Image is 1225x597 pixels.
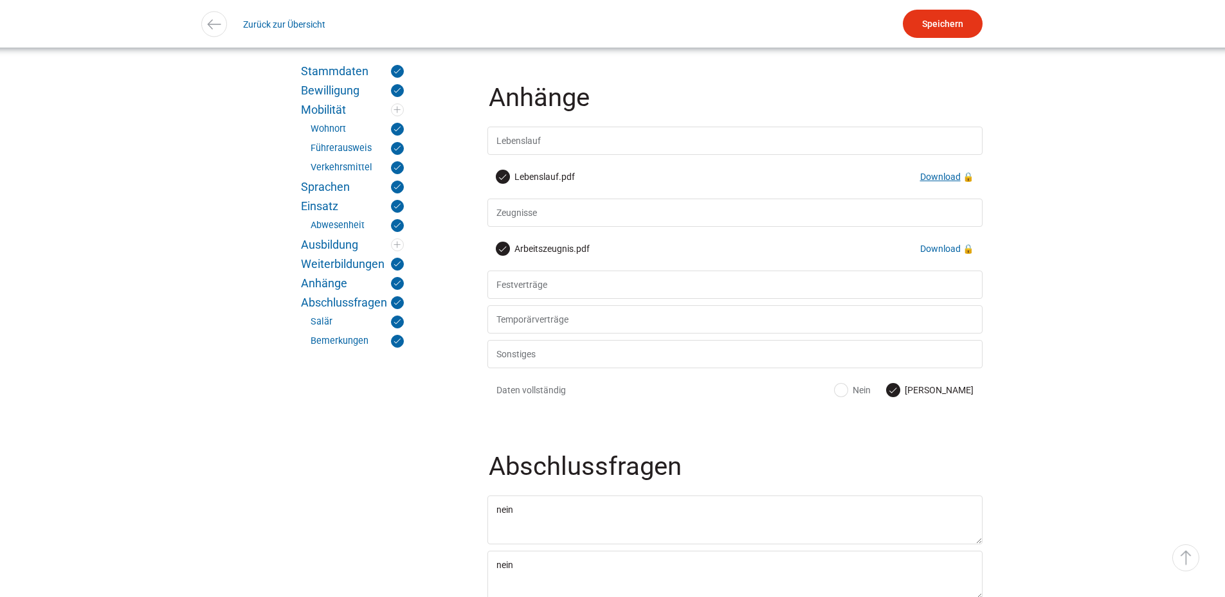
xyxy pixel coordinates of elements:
[487,305,983,334] input: Temporärverträge
[311,219,404,232] a: Abwesenheit
[487,127,983,155] input: Lebenslauf
[487,454,985,495] legend: Abschlussfragen
[311,123,404,136] a: Wohnort
[487,271,983,299] input: Festverträge
[963,172,974,182] span: 🔒
[243,10,325,39] a: Zurück zur Übersicht
[496,384,654,397] span: Daten vollständig
[311,335,404,348] a: Bemerkungen
[301,258,404,271] a: Weiterbildungen
[487,495,983,544] textarea: nein
[487,199,983,227] input: Zeugnisse
[487,85,985,127] legend: Anhänge
[963,244,974,254] span: 🔒
[204,15,223,33] img: icon-arrow-left.svg
[301,277,404,290] a: Anhänge
[487,340,983,368] input: Sonstiges
[887,384,974,397] label: [PERSON_NAME]
[301,238,404,251] a: Ausbildung
[835,384,871,397] label: Nein
[311,142,404,155] a: Führerausweis
[301,200,404,213] a: Einsatz
[301,296,404,309] a: Abschlussfragen
[311,316,404,328] a: Salär
[496,170,575,183] label: eHire_Mentor Gjini, Lebenslauf.pdf
[301,181,404,193] a: Sprachen
[903,10,983,38] input: Speichern
[920,244,961,254] a: Download
[301,65,404,78] a: Stammdaten
[920,172,961,182] a: Download
[301,103,404,116] a: Mobilität
[496,242,590,255] label: eHire_Mentor Gjini, Arbeitszeugnis.pdf
[1172,544,1199,571] a: ▵ Nach oben
[301,84,404,97] a: Bewilligung
[311,161,404,174] a: Verkehrsmittel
